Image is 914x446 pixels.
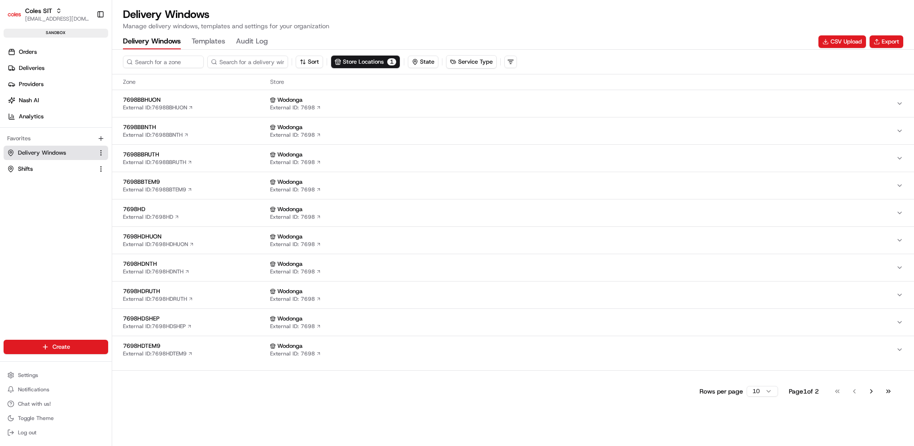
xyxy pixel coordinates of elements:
span: Wodonga [277,123,302,131]
button: Coles SITColes SIT[EMAIL_ADDRESS][DOMAIN_NAME] [4,4,93,25]
a: External ID: 7698 [270,104,321,111]
a: Deliveries [4,61,112,75]
span: Store [270,78,903,86]
button: Service Type [446,56,496,68]
img: Coles SIT [7,7,22,22]
h1: Delivery Windows [123,7,329,22]
button: 7698BBRUTHExternal ID:7698BBRUTH WodongaExternal ID: 7698 [112,145,914,172]
button: Create [4,340,108,354]
button: Log out [4,426,108,439]
a: External ID: 7698 [270,350,321,357]
a: External ID: 7698 [270,159,321,166]
span: Shifts [18,165,33,173]
span: 7698BBHUON [123,96,267,104]
button: State [408,56,438,68]
span: Wodonga [277,205,302,213]
a: External ID:7698HD [123,213,179,221]
button: 7698HDTEM9External ID:7698HDTEM9 WodongaExternal ID: 7698 [112,336,914,363]
a: External ID:7698BBTEM9 [123,186,192,193]
input: Search for a delivery window [207,56,288,68]
span: Chat with us! [18,400,51,407]
span: Nash AI [19,96,39,104]
a: External ID:7698BBNTH [123,131,189,139]
button: 7698BBHUONExternal ID:7698BBHUON WodongaExternal ID: 7698 [112,90,914,117]
a: External ID:7698HDHUON [123,241,194,248]
span: Wodonga [277,178,302,186]
span: 7698HDTEM9 [123,342,267,350]
a: External ID: 7698 [270,241,321,248]
span: 7698BBNTH [123,123,267,131]
a: External ID: 7698 [270,131,321,139]
button: Coles SIT [25,6,52,15]
span: Delivery Windows [18,149,66,157]
a: External ID:7698HDRUTH [123,295,193,303]
p: Rows per page [700,387,743,396]
span: Analytics [19,113,44,121]
a: Delivery Windows [7,149,94,157]
button: Notifications [4,383,108,396]
span: 7698BBRUTH [123,151,267,159]
a: External ID: 7698 [270,295,321,303]
input: Search for a zone [123,56,204,68]
a: External ID: 7698 [270,323,321,330]
span: Toggle Theme [18,415,54,422]
button: Shifts [4,162,108,176]
a: External ID:7698HDNTH [123,268,190,275]
span: 7698HDRUTH [123,287,267,295]
a: External ID:7698BBHUON [123,104,193,111]
span: 7698BBTEM9 [123,178,267,186]
div: sandbox [4,29,108,38]
a: External ID:7698BBRUTH [123,159,192,166]
span: 7698HDNTH [123,260,267,268]
span: 7698HD [123,205,267,213]
a: Providers [4,77,112,91]
span: Wodonga [277,315,302,323]
span: Wodonga [277,287,302,295]
button: 7698BBNTHExternal ID:7698BBNTH WodongaExternal ID: 7698 [112,117,914,144]
div: Favorites [4,131,108,146]
span: Wodonga [277,96,302,104]
button: CSV Upload [818,35,866,48]
div: Page 1 of 2 [789,387,819,396]
button: 7698HDHUONExternal ID:7698HDHUON WodongaExternal ID: 7698 [112,227,914,254]
button: Store Locations1 [331,55,400,69]
p: Manage delivery windows, templates and settings for your organization [123,22,329,30]
a: Analytics [4,109,112,124]
span: Wodonga [277,151,302,159]
span: Providers [19,80,44,88]
a: External ID: 7698 [270,268,321,275]
button: Settings [4,369,108,381]
button: Delivery Windows [123,34,181,49]
a: External ID:7698HDTEM9 [123,350,193,357]
span: Wodonga [277,260,302,268]
span: Zone [123,78,267,86]
button: 7698HDNTHExternal ID:7698HDNTH WodongaExternal ID: 7698 [112,254,914,281]
span: 7698HDSHEP [123,315,267,323]
button: 7698BBTEM9External ID:7698BBTEM9 WodongaExternal ID: 7698 [112,172,914,199]
span: Wodonga [277,233,302,241]
span: Wodonga [277,342,302,350]
button: Audit Log [236,34,268,49]
span: Create [52,343,70,351]
a: External ID: 7698 [270,213,321,221]
a: Shifts [7,165,94,173]
span: Notifications [18,386,49,393]
button: 7698HDExternal ID:7698HD WodongaExternal ID: 7698 [112,199,914,226]
button: [EMAIL_ADDRESS][DOMAIN_NAME] [25,15,89,22]
button: Chat with us! [4,398,108,410]
button: Delivery Windows [4,146,108,160]
a: External ID:7698HDSHEP [123,323,192,330]
span: Log out [18,429,36,436]
span: 1 [387,58,396,65]
a: External ID: 7698 [270,186,321,193]
button: Store Locations1 [331,56,400,68]
button: 7698HDRUTHExternal ID:7698HDRUTH WodongaExternal ID: 7698 [112,281,914,308]
span: 7698HDHUON [123,233,267,241]
a: Nash AI [4,93,112,108]
button: 7698HDSHEPExternal ID:7698HDSHEP WodongaExternal ID: 7698 [112,309,914,336]
button: Toggle Theme [4,412,108,424]
button: Sort [296,56,323,68]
